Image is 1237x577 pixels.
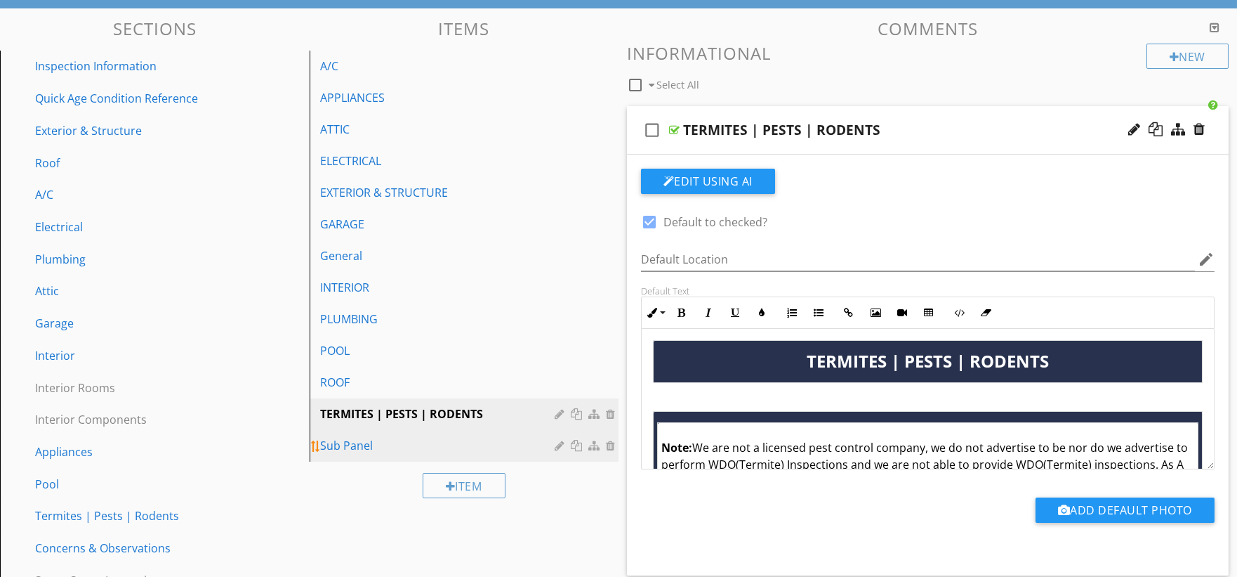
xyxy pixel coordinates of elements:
div: Plumbing [35,251,243,268]
div: TERMITES | PESTS | RODENTS [321,406,560,422]
div: Garage [35,315,243,332]
button: Insert Image (Ctrl+P) [862,299,889,326]
button: Unordered List [805,299,832,326]
input: Default Location [641,248,1195,271]
div: Inspection Information [35,58,243,74]
div: GARAGE [321,216,560,233]
div: Attic [35,283,243,299]
span: Select All [656,78,699,91]
label: Default to checked? [663,215,767,229]
div: Appliances [35,443,243,460]
div: TERMITES | PESTS | RODENTS [683,122,880,138]
button: Bold (Ctrl+B) [668,299,695,326]
span: Note: [661,440,692,455]
div: INTERIOR [321,279,560,296]
h3: Items [310,19,619,38]
div: Item [423,473,505,498]
button: Edit Using AI [641,169,775,194]
div: EXTERIOR & STRUCTURE [321,184,560,201]
button: Insert Table [915,299,942,326]
div: ROOF [321,374,560,391]
span: We are not a licensed pest control company, we do not advertise to be nor do we advertise to perf... [661,440,1188,506]
div: Concerns & Observations [35,540,243,557]
i: edit [1198,251,1215,268]
div: Default Text [641,285,1215,297]
h3: Comments [627,19,1229,38]
button: Clear Formatting [972,299,999,326]
div: Interior Components [35,411,243,428]
i: check_box_outline_blank [641,113,663,147]
button: Insert Link (Ctrl+K) [835,299,862,326]
div: Pool [35,476,243,493]
div: PLUMBING [321,311,560,328]
button: Inline Style [642,299,668,326]
button: Insert Video [889,299,915,326]
div: ATTIC [321,121,560,138]
button: Code View [946,299,972,326]
div: POOL [321,342,560,359]
span: TERMITES | PESTS | RODENTS [807,349,1049,372]
div: Electrical [35,219,243,235]
div: Quick Age Condition Reference [35,90,243,107]
div: Termites | Pests | Rodents [35,507,243,524]
div: Sub Panel [321,437,560,454]
button: Italic (Ctrl+I) [695,299,722,326]
div: Roof [35,155,243,171]
button: Add Default Photo [1036,498,1215,523]
div: General [321,247,560,264]
button: Underline (Ctrl+U) [722,299,748,326]
div: A/C [35,186,243,203]
div: A/C [321,58,560,74]
div: APPLIANCES [321,89,560,106]
span: gggggggggggggggggggggggggggggggggggggggggggggggggggg [653,389,981,405]
div: Exterior & Structure [35,122,243,139]
div: New [1146,44,1229,69]
div: ELECTRICAL [321,153,560,169]
button: Ordered List [779,299,805,326]
div: Interior [35,347,243,364]
h3: Informational [627,44,1229,63]
div: Interior Rooms [35,380,243,396]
